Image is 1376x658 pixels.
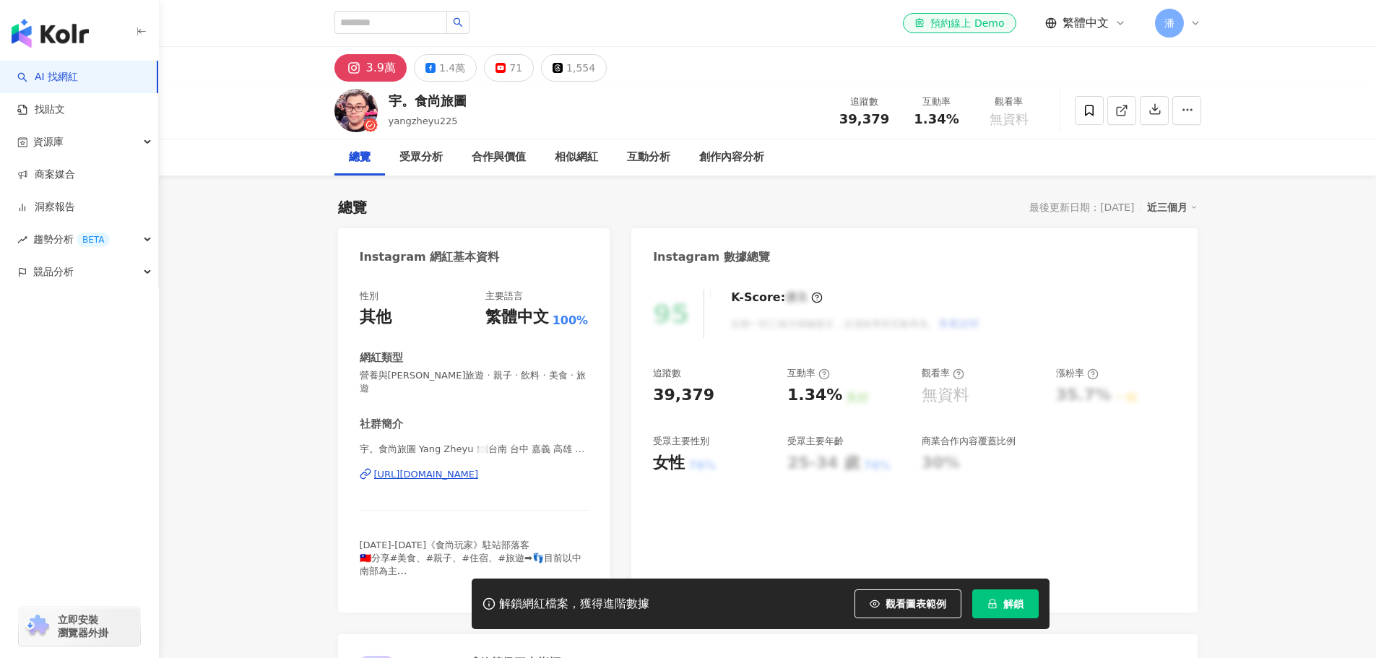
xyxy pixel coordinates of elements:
div: 追蹤數 [837,95,892,109]
a: searchAI 找網紅 [17,70,78,85]
span: 宇。食尚旅圖 Yang Zheyu 🍽️台南 台中 嘉義 高雄 屏東 苗栗 南投 美食、住宿、親子、旅遊、宅配、團購 | yangzheyu225 [360,443,589,456]
div: 宇。食尚旅圖 [389,92,467,110]
span: 無資料 [990,112,1029,126]
span: 營養與[PERSON_NAME]旅遊 · 親子 · 飲料 · 美食 · 旅遊 [360,369,589,395]
div: 3.9萬 [366,58,396,78]
a: 洞察報告 [17,200,75,215]
div: [URL][DOMAIN_NAME] [374,468,479,481]
div: 總覽 [338,197,367,217]
div: 互動率 [909,95,964,109]
div: 合作與價值 [472,149,526,166]
button: 3.9萬 [334,54,407,82]
span: rise [17,235,27,245]
div: 39,379 [653,384,714,407]
button: 解鎖 [972,589,1039,618]
div: 受眾主要年齡 [787,435,844,448]
span: 趨勢分析 [33,223,110,256]
div: Instagram 數據總覽 [653,249,770,265]
button: 1.4萬 [414,54,477,82]
div: 1.34% [787,384,842,407]
div: 相似網紅 [555,149,598,166]
img: logo [12,19,89,48]
span: 100% [553,313,588,329]
div: 總覽 [349,149,371,166]
div: 商業合作內容覆蓋比例 [922,435,1016,448]
a: [URL][DOMAIN_NAME] [360,468,589,481]
div: 互動率 [787,367,830,380]
div: 解鎖網紅檔案，獲得進階數據 [499,597,649,612]
div: 觀看率 [922,367,964,380]
span: 資源庫 [33,126,64,158]
div: 漲粉率 [1056,367,1099,380]
div: 1.4萬 [439,58,465,78]
button: 71 [484,54,534,82]
div: 創作內容分析 [699,149,764,166]
img: KOL Avatar [334,89,378,132]
div: 追蹤數 [653,367,681,380]
img: chrome extension [23,615,51,638]
span: yangzheyu225 [389,116,458,126]
div: 近三個月 [1147,198,1198,217]
div: 最後更新日期：[DATE] [1029,202,1134,213]
div: 71 [509,58,522,78]
span: 競品分析 [33,256,74,288]
div: 社群簡介 [360,417,403,432]
div: BETA [77,233,110,247]
div: 1,554 [566,58,595,78]
span: 潘 [1164,15,1174,31]
div: 互動分析 [627,149,670,166]
a: 商案媒合 [17,168,75,182]
div: K-Score : [731,290,823,306]
span: 39,379 [839,111,889,126]
span: 立即安裝 瀏覽器外掛 [58,613,108,639]
button: 觀看圖表範例 [854,589,961,618]
div: 預約線上 Demo [914,16,1004,30]
div: 主要語言 [485,290,523,303]
div: 網紅類型 [360,350,403,365]
span: search [453,17,463,27]
div: 其他 [360,306,391,329]
div: 繁體中文 [485,306,549,329]
span: [DATE]-[DATE]《食尚玩家》駐站部落客 🇹🇼分享#美食、#親子、#住宿、#旅遊➡👣目前以中南部為主 🙏紀錄日常生活，呈現最真實的生活體驗！ ⚠️歡迎私訊邀約合作！ #台南美食 #團購 ... [360,540,581,616]
div: 受眾主要性別 [653,435,709,448]
div: 性別 [360,290,378,303]
div: 無資料 [922,384,969,407]
div: 觀看率 [982,95,1037,109]
span: lock [987,599,998,609]
span: 觀看圖表範例 [886,598,946,610]
div: Instagram 網紅基本資料 [360,249,500,265]
a: 預約線上 Demo [903,13,1016,33]
button: 1,554 [541,54,607,82]
span: 繁體中文 [1063,15,1109,31]
a: chrome extension立即安裝 瀏覽器外掛 [19,607,140,646]
span: 1.34% [914,112,959,126]
div: 受眾分析 [399,149,443,166]
a: 找貼文 [17,103,65,117]
div: 女性 [653,452,685,475]
span: 解鎖 [1003,598,1024,610]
